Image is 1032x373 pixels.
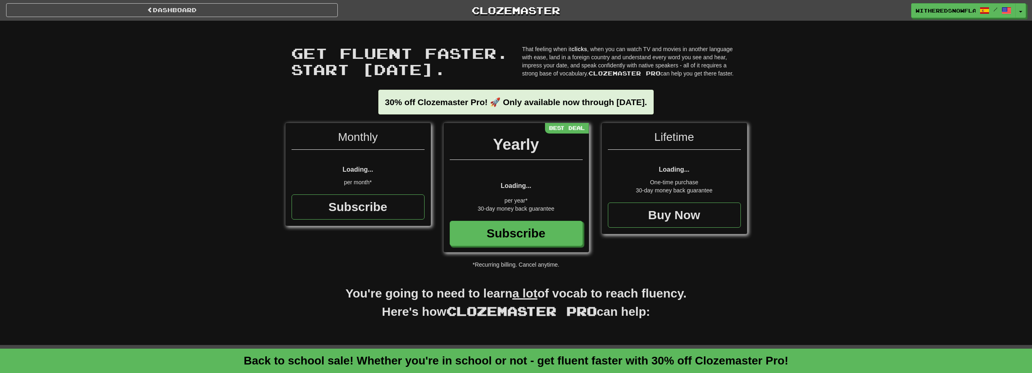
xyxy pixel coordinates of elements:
div: Yearly [450,133,583,160]
span: Loading... [343,166,373,173]
span: Loading... [501,182,532,189]
h2: You're going to need to learn of vocab to reach fluency. Here's how can help: [285,285,747,329]
span: Loading... [659,166,690,173]
div: 30-day money back guarantee [450,205,583,213]
span: Get fluent faster. Start [DATE]. [291,44,508,78]
a: Subscribe [292,194,425,220]
span: Clozemaster Pro [446,304,597,318]
span: / [993,6,998,12]
p: That feeling when it , when you can watch TV and movies in another language with ease, land in a ... [522,45,741,78]
strong: clicks [571,46,587,52]
div: Lifetime [608,129,741,150]
div: per month* [292,178,425,186]
a: Dashboard [6,3,338,17]
a: Buy Now [608,203,741,228]
strong: 30% off Clozemaster Pro! 🚀 Only available now through [DATE]. [385,97,647,107]
u: a lot [513,287,538,300]
div: per year* [450,196,583,205]
a: Subscribe [450,221,583,246]
div: 30-day money back guarantee [608,186,741,194]
span: WitheredSnowflake6304 [916,7,976,14]
a: WitheredSnowflake6304 / [911,3,1016,18]
span: Clozemaster Pro [588,70,661,77]
div: One-time purchase [608,178,741,186]
a: Clozemaster [350,3,682,17]
a: Back to school sale! Whether you're in school or not - get fluent faster with 30% off Clozemaster... [244,354,788,367]
div: Monthly [292,129,425,150]
div: Best Deal [545,123,589,133]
